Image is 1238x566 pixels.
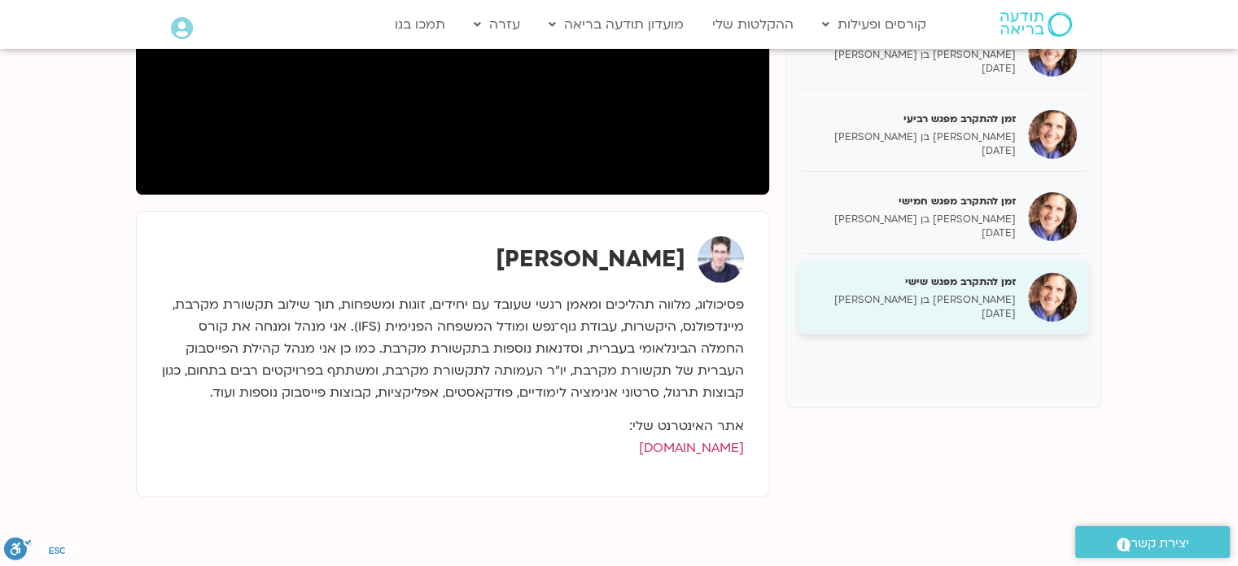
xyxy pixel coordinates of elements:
[811,307,1016,321] p: [DATE]
[161,294,744,404] p: פסיכולוג, מלווה תהליכים ומאמן רגשי שעובד עם יחידים, זוגות ומשפחות, תוך שילוב תקשורת מקרבת, מיינדפ...
[811,62,1016,76] p: [DATE]
[698,236,744,283] img: ערן טייכר
[466,9,528,40] a: עזרה
[811,226,1016,240] p: [DATE]
[811,293,1016,307] p: [PERSON_NAME] בן [PERSON_NAME]
[1028,28,1077,77] img: זמן להתקרב מפגש שלישי
[811,130,1016,144] p: [PERSON_NAME] בן [PERSON_NAME]
[811,274,1016,289] h5: זמן להתקרב מפגש שישי
[1000,12,1072,37] img: תודעה בריאה
[811,48,1016,62] p: [PERSON_NAME] בן [PERSON_NAME]
[814,9,934,40] a: קורסים ופעילות
[811,144,1016,158] p: [DATE]
[704,9,802,40] a: ההקלטות שלי
[1075,526,1230,558] a: יצירת קשר
[639,439,744,457] a: [DOMAIN_NAME]
[811,194,1016,208] h5: זמן להתקרב מפגש חמישי
[161,415,744,459] p: אתר האינטרנט שלי:
[811,112,1016,126] h5: זמן להתקרב מפגש רביעי
[540,9,692,40] a: מועדון תודעה בריאה
[1028,192,1077,241] img: זמן להתקרב מפגש חמישי
[387,9,453,40] a: תמכו בנו
[496,244,685,274] strong: [PERSON_NAME]
[1131,533,1189,555] span: יצירת קשר
[811,213,1016,226] p: [PERSON_NAME] בן [PERSON_NAME]
[1028,273,1077,322] img: זמן להתקרב מפגש שישי
[1028,110,1077,159] img: זמן להתקרב מפגש רביעי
